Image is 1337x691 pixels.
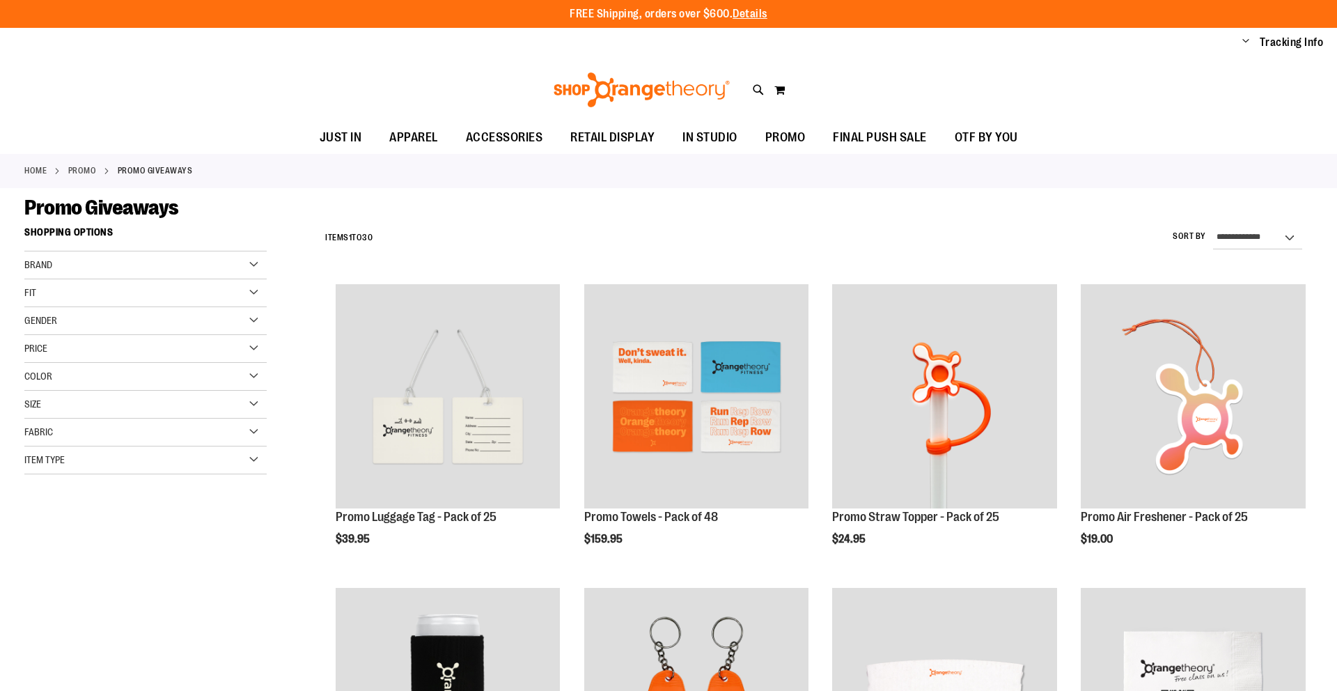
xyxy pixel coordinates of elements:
[24,287,36,298] span: Fit
[751,122,820,153] a: PROMO
[1074,277,1313,581] div: product
[24,259,52,270] span: Brand
[668,122,751,154] a: IN STUDIO
[584,510,718,524] a: Promo Towels - Pack of 48
[452,122,557,154] a: ACCESSORIES
[832,533,868,545] span: $24.95
[833,122,927,153] span: FINAL PUSH SALE
[577,277,816,581] div: product
[68,164,97,177] a: PROMO
[24,164,47,177] a: Home
[362,233,373,242] span: 30
[819,122,941,154] a: FINAL PUSH SALE
[1081,284,1306,509] img: Promo Air Freshener - Pack of 25
[941,122,1032,154] a: OTF BY YOU
[1260,35,1324,50] a: Tracking Info
[24,196,179,219] span: Promo Giveaways
[329,277,568,581] div: product
[24,220,267,251] strong: Shopping Options
[389,122,438,153] span: APPAREL
[570,122,655,153] span: RETAIL DISPLAY
[552,72,732,107] img: Shop Orangetheory
[832,284,1057,509] img: Promo Straw Topper - Pack of 25
[955,122,1018,153] span: OTF BY YOU
[336,284,561,509] img: Promo Luggage Tag - Pack of 25
[336,284,561,511] a: Promo Luggage Tag - Pack of 25
[24,454,65,465] span: Item Type
[325,227,373,249] h2: Items to
[1081,284,1306,511] a: Promo Air Freshener - Pack of 25
[118,164,193,177] strong: Promo Giveaways
[24,371,52,382] span: Color
[832,284,1057,511] a: Promo Straw Topper - Pack of 25
[584,284,809,509] img: Promo Towels - Pack of 48
[24,315,57,326] span: Gender
[336,510,497,524] a: Promo Luggage Tag - Pack of 25
[832,510,999,524] a: Promo Straw Topper - Pack of 25
[24,343,47,354] span: Price
[1081,533,1115,545] span: $19.00
[584,533,625,545] span: $159.95
[24,426,53,437] span: Fabric
[306,122,376,154] a: JUST IN
[1173,231,1206,242] label: Sort By
[1242,36,1249,49] button: Account menu
[1081,510,1248,524] a: Promo Air Freshener - Pack of 25
[556,122,668,154] a: RETAIL DISPLAY
[375,122,452,154] a: APPAREL
[584,284,809,511] a: Promo Towels - Pack of 48
[466,122,543,153] span: ACCESSORIES
[320,122,362,153] span: JUST IN
[336,533,372,545] span: $39.95
[24,398,41,410] span: Size
[570,6,767,22] p: FREE Shipping, orders over $600.
[765,122,806,153] span: PROMO
[349,233,352,242] span: 1
[825,277,1064,581] div: product
[733,8,767,20] a: Details
[682,122,737,153] span: IN STUDIO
